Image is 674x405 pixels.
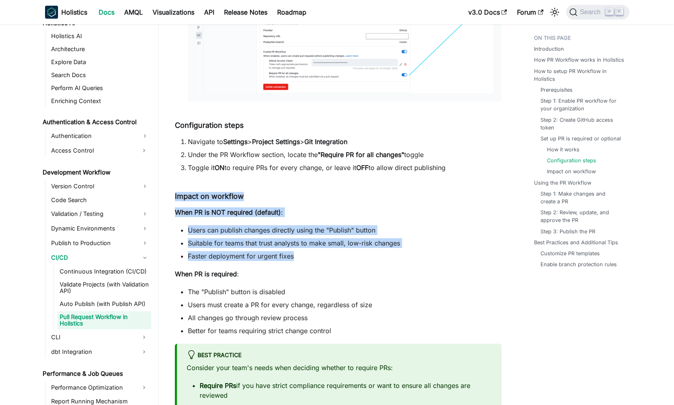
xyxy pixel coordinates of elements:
[188,300,502,310] li: Users must create a PR for every change, regardless of size
[252,138,300,146] strong: Project Settings
[188,225,502,235] li: Users can publish changes directly using the "Publish" button
[187,363,492,373] p: Consider your team's needs when deciding whether to require PRs:
[548,6,561,19] button: Switch between dark and light mode (currently light mode)
[49,180,151,193] a: Version Control
[119,6,148,19] a: AMQL
[175,270,237,278] strong: When PR is required
[540,261,617,268] a: Enable branch protection rules
[49,237,151,250] a: Publish to Production
[219,6,272,19] a: Release Notes
[148,6,199,19] a: Visualizations
[199,6,219,19] a: API
[547,157,596,164] a: Configuration steps
[223,138,248,146] strong: Settings
[188,313,502,323] li: All changes go through review process
[540,209,621,224] a: Step 2: Review, update, and approve the PR
[200,381,492,400] li: if you have strict compliance requirements or want to ensure all changes are reviewed
[137,345,151,358] button: Expand sidebar category 'dbt Integration'
[188,150,502,159] li: Under the PR Workflow section, locate the toggle
[40,167,151,178] a: Development Workflow
[188,326,502,336] li: Better for teams requiring strict change control
[200,381,236,390] strong: Require PRs
[37,24,159,405] nav: Docs sidebar
[540,135,621,142] a: Set up PR is required or optional
[175,207,502,217] p: :
[57,279,151,297] a: Validate Projects (with Validation API)
[45,6,87,19] a: HolisticsHolistics
[304,138,347,146] strong: Git Integration
[49,144,137,157] a: Access Control
[45,6,58,19] img: Holistics
[540,86,573,94] a: Prerequisites
[615,8,623,15] kbd: K
[57,298,151,310] a: Auto Publish (with Publish API)
[187,350,492,361] div: Best Practice
[49,207,151,220] a: Validation / Testing
[188,163,502,172] li: Toggle it to require PRs for every change, or leave it to allow direct publishing
[49,82,151,94] a: Perform AI Queries
[49,331,137,344] a: CLI
[57,311,151,329] a: Pull Request Workflow in Holistics
[175,208,281,216] strong: When PR is NOT required (default)
[318,151,404,159] strong: "Require PR for all changes"
[534,56,624,64] a: How PR Workflow works in Holistics
[540,190,621,205] a: Step 1: Make changes and create a PR
[605,8,614,15] kbd: ⌘
[188,251,502,261] li: Faster deployment for urgent fixes
[175,192,502,201] h4: Impact on workflow
[137,331,151,344] button: Expand sidebar category 'CLI'
[540,250,600,257] a: Customize PR templates
[40,368,151,379] a: Performance & Job Queues
[49,345,137,358] a: dbt Integration
[577,9,605,16] span: Search
[57,266,151,277] a: Continuous Integration (CI/CD)
[175,121,502,130] h4: Configuration steps
[215,164,224,172] strong: ON
[188,137,502,146] li: Navigate to > >
[512,6,548,19] a: Forum
[540,116,621,131] a: Step 2: Create GitHub access token
[40,116,151,128] a: Authentication & Access Control
[566,5,629,19] button: Search (Command+K)
[61,7,87,17] b: Holistics
[49,222,151,235] a: Dynamic Environments
[272,6,311,19] a: Roadmap
[49,381,137,394] a: Performance Optimization
[49,95,151,107] a: Enriching Context
[534,239,618,246] a: Best Practices and Additional Tips
[547,168,596,175] a: Impact on workflow
[49,43,151,55] a: Architecture
[175,269,502,279] p: :
[49,30,151,42] a: Holistics AI
[137,381,151,394] button: Expand sidebar category 'Performance Optimization'
[49,251,151,264] a: CI/CD
[137,144,151,157] button: Expand sidebar category 'Access Control'
[49,56,151,68] a: Explore Data
[540,97,621,112] a: Step 1: Enable PR workflow for your organization
[540,228,595,235] a: Step 3: Publish the PR
[188,238,502,248] li: Suitable for teams that trust analysts to make small, low-risk changes
[356,164,368,172] strong: OFF
[534,179,591,187] a: Using the PR Workflow
[534,45,564,53] a: Introduction
[49,194,151,206] a: Code Search
[49,69,151,81] a: Search Docs
[463,6,512,19] a: v3.0 Docs
[49,129,151,142] a: Authentication
[94,6,119,19] a: Docs
[547,146,579,153] a: How it works
[188,287,502,297] li: The "Publish" button is disabled
[534,67,624,83] a: How to setup PR Workflow in Holistics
